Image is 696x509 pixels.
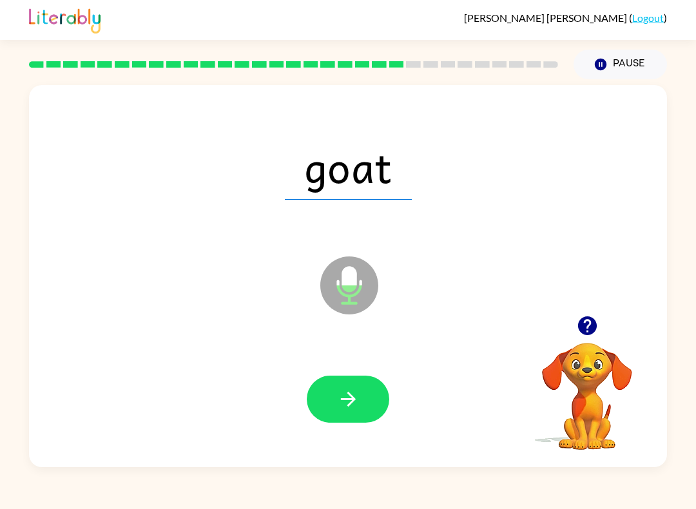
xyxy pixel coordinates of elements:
[29,5,101,34] img: Literably
[523,323,652,452] video: Your browser must support playing .mp4 files to use Literably. Please try using another browser.
[574,50,667,79] button: Pause
[285,133,412,200] span: goat
[464,12,629,24] span: [PERSON_NAME] [PERSON_NAME]
[464,12,667,24] div: ( )
[632,12,664,24] a: Logout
